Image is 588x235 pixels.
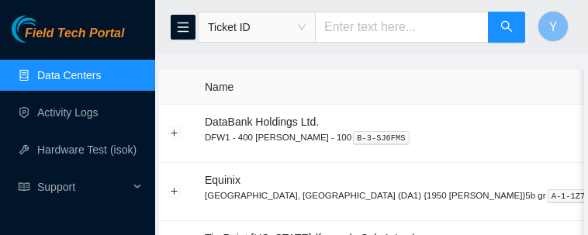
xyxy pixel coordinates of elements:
[205,116,319,128] span: DataBank Holdings Ltd.
[19,181,29,192] span: read
[171,15,195,40] button: menu
[12,28,124,48] a: Akamai TechnologiesField Tech Portal
[208,16,306,39] span: Ticket ID
[353,131,409,145] kbd: B-3-SJ6FMS
[315,12,489,43] input: Enter text here...
[168,127,181,140] button: Expand row
[25,26,124,41] span: Field Tech Portal
[171,21,195,33] span: menu
[549,17,558,36] span: Y
[37,143,137,156] a: Hardware Test (isok)
[37,69,101,81] a: Data Centers
[37,106,99,119] a: Activity Logs
[488,12,525,43] button: search
[37,171,129,202] span: Support
[12,16,78,43] img: Akamai Technologies
[500,20,513,35] span: search
[205,174,240,186] span: Equinix
[538,11,569,42] button: Y
[168,185,181,198] button: Expand row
